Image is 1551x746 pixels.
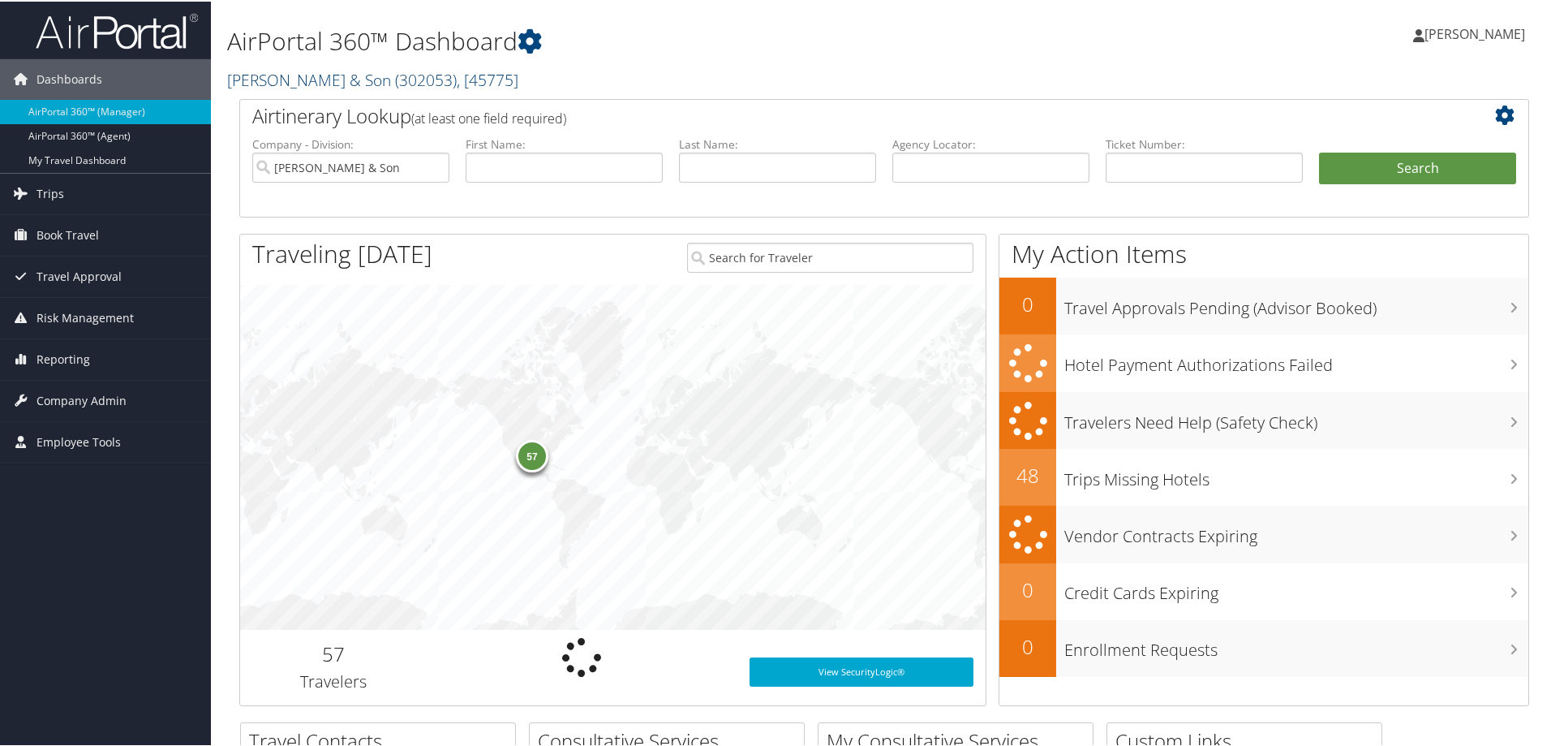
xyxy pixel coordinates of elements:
[999,390,1528,448] a: Travelers Need Help (Safety Check)
[999,276,1528,333] a: 0Travel Approvals Pending (Advisor Booked)
[37,338,90,378] span: Reporting
[999,460,1056,488] h2: 48
[1064,515,1528,546] h3: Vendor Contracts Expiring
[679,135,876,151] label: Last Name:
[37,255,122,295] span: Travel Approval
[37,213,99,254] span: Book Travel
[37,172,64,213] span: Trips
[1424,24,1525,41] span: [PERSON_NAME]
[999,235,1528,270] h1: My Action Items
[892,135,1089,151] label: Agency Locator:
[999,562,1528,619] a: 0Credit Cards Expiring
[252,101,1409,128] h2: Airtinerary Lookup
[37,379,127,420] span: Company Admin
[999,619,1528,675] a: 0Enrollment Requests
[999,289,1056,317] h2: 0
[516,438,548,471] div: 57
[999,632,1056,659] h2: 0
[999,504,1528,562] a: Vendor Contracts Expiring
[36,11,198,49] img: airportal-logo.png
[37,58,102,98] span: Dashboards
[1064,629,1528,660] h3: Enrollment Requests
[1413,8,1541,57] a: [PERSON_NAME]
[1064,402,1528,433] h3: Travelers Need Help (Safety Check)
[1064,459,1528,489] h3: Trips Missing Hotels
[252,135,449,151] label: Company - Division:
[999,333,1528,390] a: Hotel Payment Authorizations Failed
[252,639,415,666] h2: 57
[227,23,1103,57] h1: AirPortal 360™ Dashboard
[1319,151,1516,183] button: Search
[1064,572,1528,603] h3: Credit Cards Expiring
[1064,287,1528,318] h3: Travel Approvals Pending (Advisor Booked)
[227,67,518,89] a: [PERSON_NAME] & Son
[1106,135,1303,151] label: Ticket Number:
[252,669,415,692] h3: Travelers
[252,235,432,270] h1: Traveling [DATE]
[750,656,973,685] a: View SecurityLogic®
[999,447,1528,504] a: 48Trips Missing Hotels
[999,575,1056,602] h2: 0
[411,108,566,126] span: (at least one field required)
[1064,344,1528,375] h3: Hotel Payment Authorizations Failed
[37,296,134,337] span: Risk Management
[466,135,663,151] label: First Name:
[687,241,973,271] input: Search for Traveler
[395,67,457,89] span: ( 302053 )
[457,67,518,89] span: , [ 45775 ]
[37,420,121,461] span: Employee Tools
